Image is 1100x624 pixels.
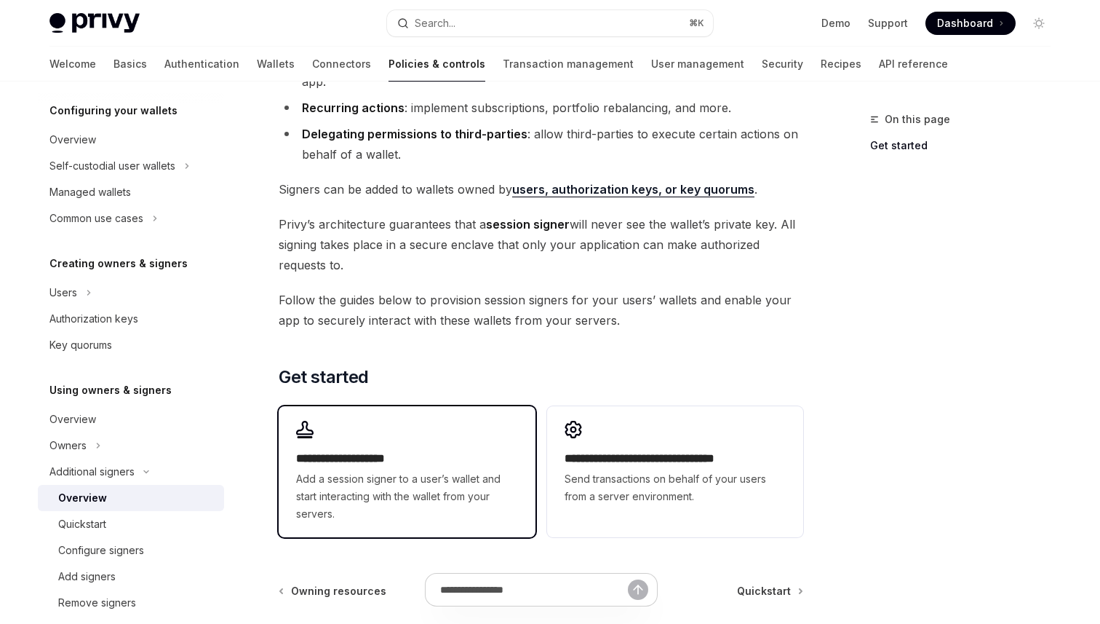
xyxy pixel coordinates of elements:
span: Dashboard [937,16,993,31]
div: Common use cases [49,210,143,227]
div: Additional signers [49,463,135,481]
a: Basics [113,47,147,82]
div: Managed wallets [49,183,131,201]
a: Add signers [38,564,224,590]
span: Send transactions on behalf of your users from a server environment. [565,470,786,505]
a: Overview [38,406,224,433]
span: Privy’s architecture guarantees that a will never see the wallet’s private key. All signing takes... [279,214,803,275]
a: Wallets [257,47,295,82]
span: ⌘ K [689,17,704,29]
h5: Creating owners & signers [49,255,188,272]
span: Signers can be added to wallets owned by . [279,179,803,200]
a: Remove signers [38,590,224,616]
h5: Configuring your wallets [49,102,178,119]
a: Overview [38,127,224,153]
button: Search...⌘K [387,10,713,36]
div: Owners [49,437,87,454]
div: Quickstart [58,516,106,533]
a: Recipes [821,47,861,82]
a: Dashboard [925,12,1016,35]
a: Connectors [312,47,371,82]
div: Add signers [58,568,116,585]
a: Quickstart [38,511,224,537]
a: Policies & controls [388,47,485,82]
a: Authorization keys [38,306,224,332]
li: : implement subscriptions, portfolio rebalancing, and more. [279,98,803,118]
div: Overview [58,489,107,507]
strong: Recurring actions [302,100,404,115]
li: : allow third-parties to execute certain actions on behalf of a wallet. [279,124,803,165]
div: Key quorums [49,336,112,354]
a: Transaction management [503,47,634,82]
a: Support [868,16,908,31]
a: users, authorization keys, or key quorums [512,182,754,197]
span: Follow the guides below to provision session signers for your users’ wallets and enable your app ... [279,290,803,331]
a: Authentication [164,47,239,82]
a: Security [762,47,803,82]
span: Get started [279,366,368,389]
strong: session signer [486,217,570,232]
a: Demo [821,16,850,31]
div: Users [49,284,77,301]
a: Managed wallets [38,179,224,205]
div: Overview [49,411,96,428]
span: On this page [885,111,950,128]
button: Send message [628,580,648,600]
a: API reference [879,47,948,82]
div: Remove signers [58,594,136,612]
strong: Delegating permissions to third-parties [302,127,527,141]
div: Authorization keys [49,310,138,328]
a: Configure signers [38,537,224,564]
div: Overview [49,131,96,149]
a: **** **** **** *****Add a session signer to a user’s wallet and start interacting with the wallet... [279,406,535,537]
button: Toggle dark mode [1027,12,1051,35]
img: light logo [49,13,140,33]
div: Self-custodial user wallets [49,157,175,175]
a: Get started [870,134,1062,157]
a: User management [651,47,744,82]
div: Search... [415,15,455,32]
div: Configure signers [58,542,144,559]
a: Overview [38,485,224,511]
a: Key quorums [38,332,224,358]
span: Add a session signer to a user’s wallet and start interacting with the wallet from your servers. [296,470,517,523]
h5: Using owners & signers [49,382,172,399]
a: Welcome [49,47,96,82]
